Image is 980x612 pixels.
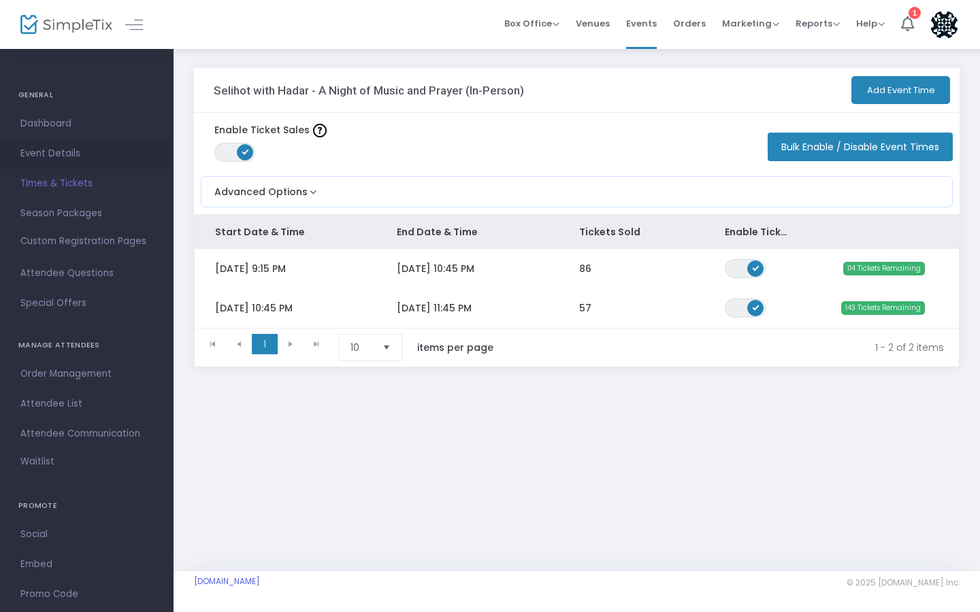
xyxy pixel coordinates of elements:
h4: GENERAL [18,82,155,109]
span: 10 [350,341,372,354]
span: 57 [579,301,591,315]
span: Social [20,526,153,543]
span: Order Management [20,365,153,383]
div: Data table [195,215,959,328]
span: [DATE] 9:15 PM [215,262,286,275]
th: End Date & Time [376,215,558,249]
th: Start Date & Time [195,215,376,249]
span: Attendee List [20,395,153,413]
span: Special Offers [20,294,153,312]
span: Attendee Communication [20,425,153,443]
kendo-pager-info: 1 - 2 of 2 items [522,334,944,361]
span: 114 Tickets Remaining [843,262,925,275]
span: Page 1 [252,334,278,354]
span: Venues [576,6,610,41]
span: 143 Tickets Remaining [841,301,925,315]
span: Reports [796,17,840,30]
span: Season Packages [20,205,153,222]
button: Advanced Options [201,177,320,199]
h3: Selihot with Hadar - A Night of Music and Prayer (In-Person) [214,84,524,97]
h4: PROMOTE [18,492,155,520]
span: © 2025 [DOMAIN_NAME] Inc. [847,577,960,588]
span: Events [626,6,657,41]
span: ON [752,264,759,271]
th: Tickets Sold [559,215,704,249]
div: 1 [909,7,921,19]
span: [DATE] 11:45 PM [397,301,472,315]
span: Event Details [20,145,153,163]
span: 86 [579,262,591,275]
span: ON [242,148,249,155]
a: [DOMAIN_NAME] [194,576,260,587]
span: Promo Code [20,585,153,603]
button: Select [377,335,396,360]
h4: MANAGE ATTENDEES [18,332,155,359]
button: Bulk Enable / Disable Event Times [768,133,953,161]
span: Embed [20,556,153,573]
span: [DATE] 10:45 PM [397,262,474,275]
span: Dashboard [20,115,153,133]
label: items per page [417,341,493,354]
span: ON [752,303,759,310]
span: Marketing [722,17,779,30]
span: [DATE] 10:45 PM [215,301,293,315]
span: Help [856,17,885,30]
label: Enable Ticket Sales [214,123,327,137]
th: Enable Ticket Sales [704,215,813,249]
img: question-mark [313,124,327,137]
span: Orders [673,6,706,41]
span: Box Office [504,17,559,30]
span: Attendee Questions [20,265,153,282]
span: Custom Registration Pages [20,235,146,248]
span: Waitlist [20,455,54,469]
button: Add Event Time [851,76,950,104]
span: Times & Tickets [20,175,153,192]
